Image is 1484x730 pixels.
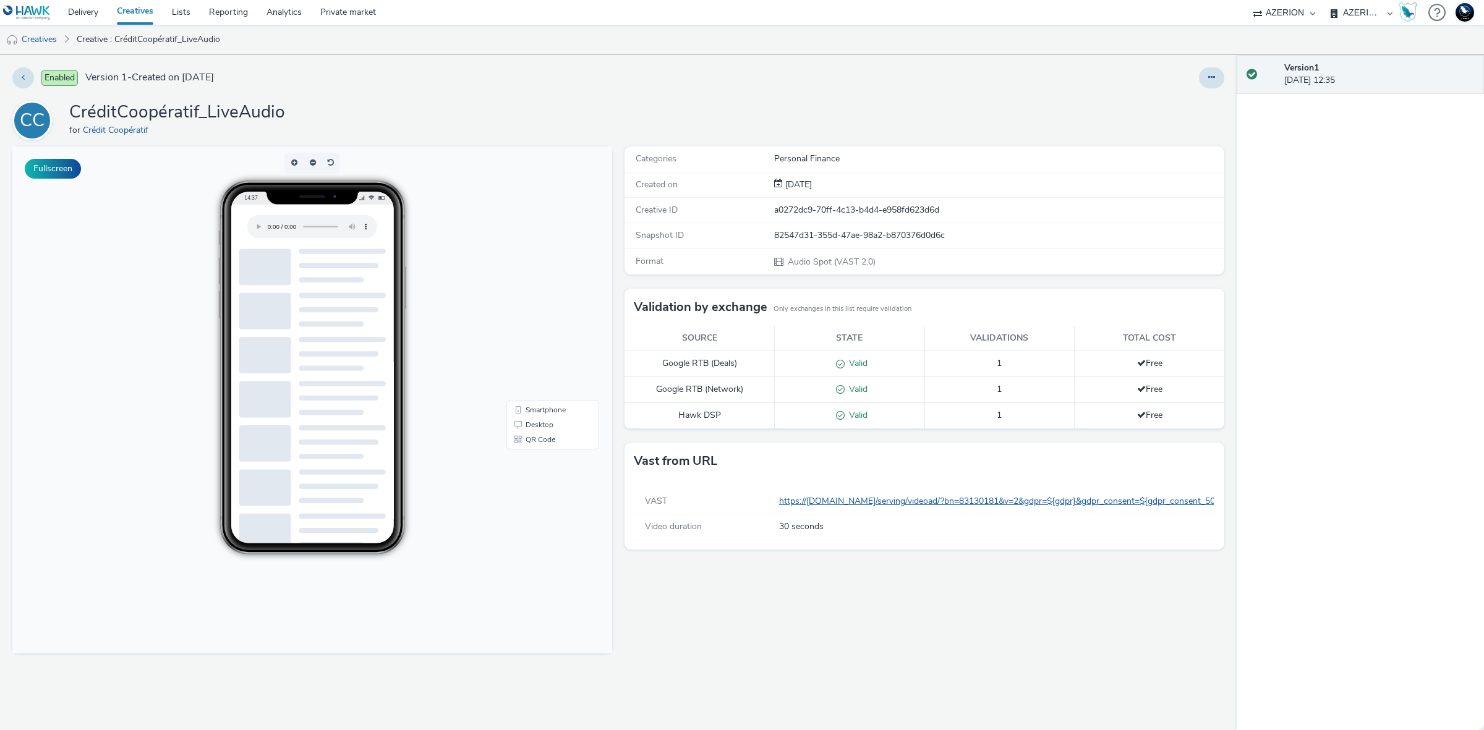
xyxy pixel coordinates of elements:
[1399,2,1417,22] img: Hawk Academy
[625,377,775,403] td: Google RTB (Network)
[1137,357,1162,369] span: Free
[625,326,775,351] th: Source
[636,179,678,190] span: Created on
[69,124,83,136] span: for
[20,103,45,138] div: CC
[625,402,775,428] td: Hawk DSP
[70,25,226,54] a: Creative : CréditCoopératif_LiveAudio
[634,298,767,316] h3: Validation by exchange
[634,452,717,470] h3: Vast from URL
[497,271,584,286] li: Desktop
[779,520,824,533] span: 30 seconds
[6,34,19,46] img: audio
[3,5,51,20] img: undefined Logo
[845,357,868,369] span: Valid
[636,153,676,164] span: Categories
[232,48,245,54] span: 14:37
[783,179,812,190] span: [DATE]
[41,70,78,86] span: Enabled
[497,256,584,271] li: Smartphone
[1075,326,1225,351] th: Total cost
[775,326,925,351] th: State
[25,159,81,179] button: Fullscreen
[774,153,1223,165] div: Personal Finance
[12,114,57,126] a: CC
[1284,62,1319,74] strong: Version 1
[924,326,1075,351] th: Validations
[774,204,1223,216] div: a0272dc9-70ff-4c13-b4d4-e958fd623d6d
[1137,409,1162,421] span: Free
[513,260,553,267] span: Smartphone
[774,304,911,314] small: Only exchanges in this list require validation
[69,101,285,124] h1: CréditCoopératif_LiveAudio
[636,204,678,216] span: Creative ID
[997,383,1002,395] span: 1
[1284,62,1474,87] div: [DATE] 12:35
[645,495,667,507] span: VAST
[845,409,868,421] span: Valid
[845,383,868,395] span: Valid
[774,229,1223,242] div: 82547d31-355d-47ae-98a2-b870376d0d6c
[783,179,812,191] div: Creation 29 August 2025, 12:35
[513,274,541,282] span: Desktop
[997,409,1002,421] span: 1
[636,255,663,267] span: Format
[645,520,702,532] span: Video duration
[83,124,153,136] a: Crédit Coopératif
[779,495,1292,507] a: https://[DOMAIN_NAME]/serving/videoad/?bn=83130181&v=2&gdpr=${gdpr}&gdpr_consent=${gdpr_consent_5...
[636,229,684,241] span: Snapshot ID
[997,357,1002,369] span: 1
[1456,3,1474,22] img: Support Hawk
[1399,2,1422,22] a: Hawk Academy
[85,70,214,85] span: Version 1 - Created on [DATE]
[513,289,543,297] span: QR Code
[625,351,775,377] td: Google RTB (Deals)
[787,256,876,268] span: Audio Spot (VAST 2.0)
[1137,383,1162,395] span: Free
[497,286,584,300] li: QR Code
